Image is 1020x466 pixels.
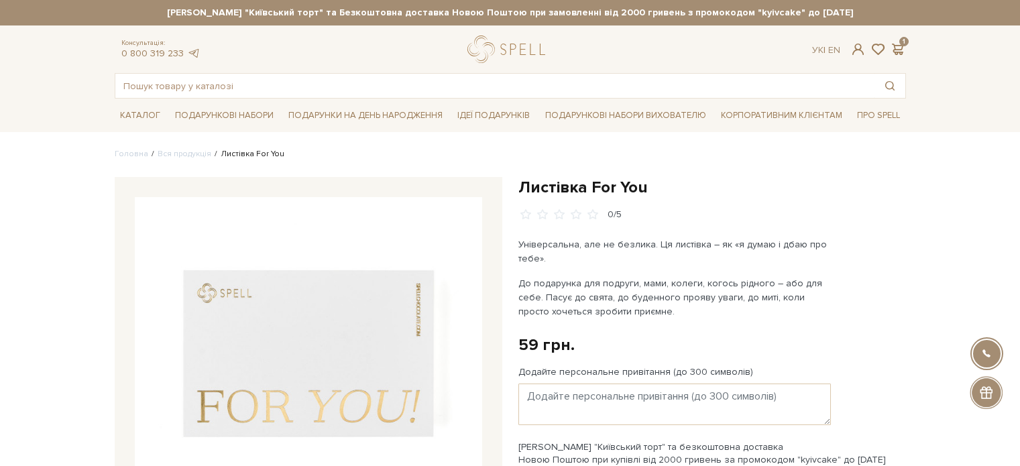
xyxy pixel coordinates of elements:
[467,36,551,63] a: logo
[874,74,905,98] button: Пошук товару у каталозі
[518,335,575,355] div: 59 грн.
[115,149,148,159] a: Головна
[518,276,833,318] p: До подарунка для подруги, мами, колеги, когось рідного – або для себе. Пасує до свята, до буденно...
[518,441,906,465] div: [PERSON_NAME] "Київський торт" та безкоштовна доставка Новою Поштою при купівлі від 2000 гривень ...
[121,48,184,59] a: 0 800 319 233
[115,7,906,19] strong: [PERSON_NAME] "Київський торт" та Безкоштовна доставка Новою Поштою при замовленні від 2000 гриве...
[828,44,840,56] a: En
[170,105,279,126] a: Подарункові набори
[158,149,211,159] a: Вся продукція
[824,44,826,56] span: |
[518,177,906,198] h1: Листівка For You
[852,105,905,126] a: Про Spell
[211,148,284,160] li: Листівка For You
[540,104,712,127] a: Подарункові набори вихователю
[187,48,201,59] a: telegram
[283,105,448,126] a: Подарунки на День народження
[121,39,201,48] span: Консультація:
[452,105,535,126] a: Ідеї подарунків
[115,105,166,126] a: Каталог
[812,44,840,56] div: Ук
[115,74,874,98] input: Пошук товару у каталозі
[716,104,848,127] a: Корпоративним клієнтам
[518,237,833,266] p: Універсальна, але не безлика. Ця листівка – як «я думаю і дбаю про тебе».
[518,366,753,378] label: Додайте персональне привітання (до 300 символів)
[608,209,622,221] div: 0/5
